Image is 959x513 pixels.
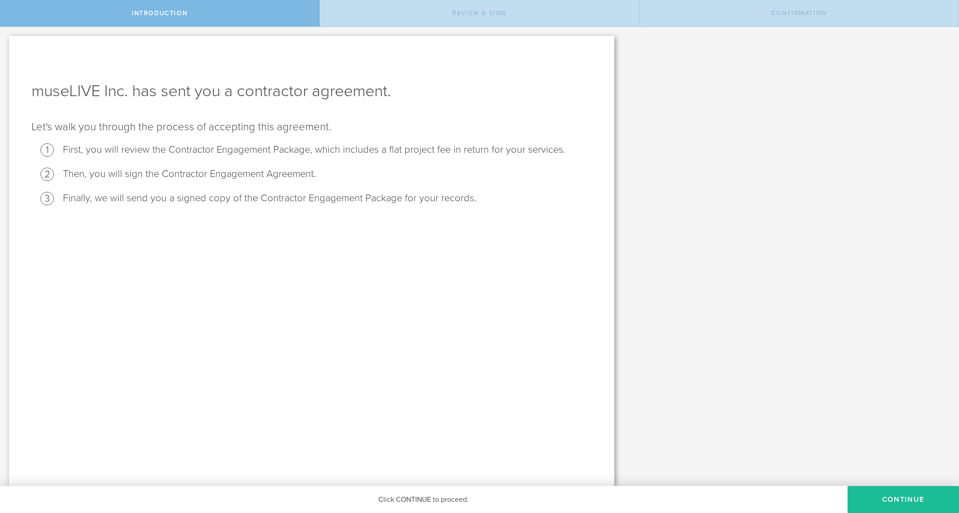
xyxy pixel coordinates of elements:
p: Let's walk you through the process of accepting this agreement. [31,120,592,134]
li: First, you will review the Contractor Engagement Package, which includes a flat project fee in re... [63,143,592,156]
li: Finally, we will send you a signed copy of the Contractor Engagement Package for your records. [63,192,592,205]
span: Introduction [132,9,187,17]
h1: museLIVE Inc. has sent you a contractor agreement. [31,80,592,102]
span: Review & sign [452,9,506,17]
span: Confirmation [771,9,827,17]
button: Continue [848,486,959,513]
li: Then, you will sign the Contractor Engagement Agreement. [63,168,592,181]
